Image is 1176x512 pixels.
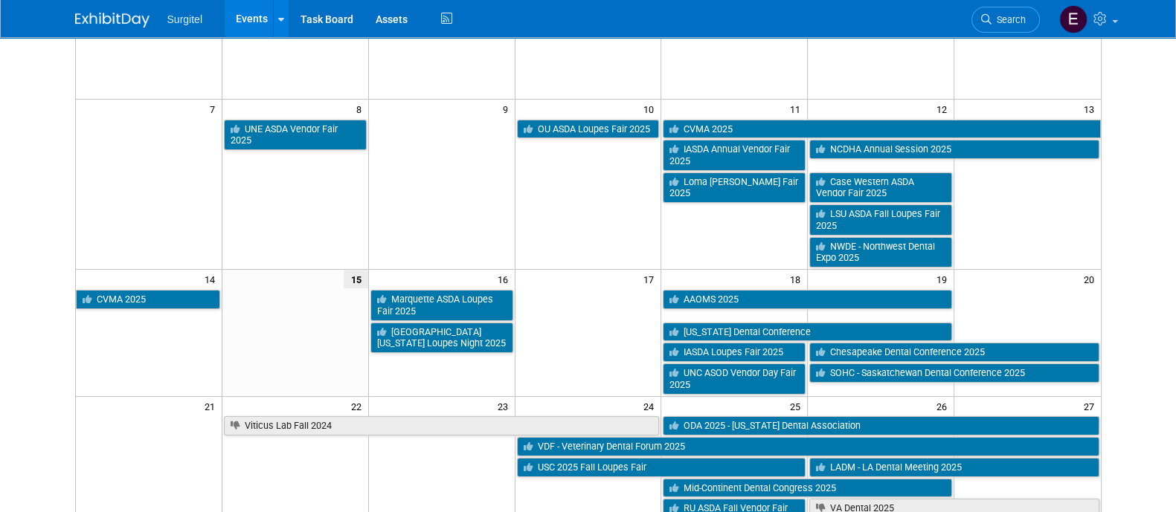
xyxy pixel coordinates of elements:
[224,416,660,435] a: Viticus Lab Fall 2024
[663,290,952,309] a: AAOMS 2025
[663,120,1100,139] a: CVMA 2025
[663,323,952,342] a: [US_STATE] Dental Conference
[788,270,807,288] span: 18
[809,343,1099,362] a: Chesapeake Dental Conference 2025
[663,416,1099,435] a: ODA 2025 - [US_STATE] Dental Association
[809,237,952,268] a: NWDE - Northwest Dental Expo 2025
[203,270,222,288] span: 14
[496,270,515,288] span: 16
[809,204,952,235] a: LSU ASDA Fall Loupes Fair 2025
[1082,100,1101,118] span: 13
[517,458,806,477] a: USC 2025 Fall Loupes Fair
[663,140,806,170] a: IASDA Annual Vendor Fair 2025
[663,363,806,394] a: UNC ASOD Vendor Day Fair 2025
[75,13,150,27] img: ExhibitDay
[203,397,222,415] span: 21
[642,270,661,288] span: 17
[1082,270,1101,288] span: 20
[971,7,1040,33] a: Search
[935,270,954,288] span: 19
[809,140,1099,159] a: NCDHA Annual Session 2025
[809,363,1099,383] a: SOHC - Saskatchewan Dental Conference 2025
[1059,5,1087,33] img: Event Coordinator
[992,14,1026,25] span: Search
[642,397,661,415] span: 24
[788,100,807,118] span: 11
[344,270,368,288] span: 15
[788,397,807,415] span: 25
[76,290,220,309] a: CVMA 2025
[208,100,222,118] span: 7
[935,100,954,118] span: 12
[642,100,661,118] span: 10
[501,100,515,118] span: 9
[935,397,954,415] span: 26
[809,172,952,203] a: Case Western ASDA Vendor Fair 2025
[517,437,1099,456] a: VDF - Veterinary Dental Forum 2025
[663,479,952,498] a: Mid-Continent Dental Congress 2025
[167,13,202,25] span: Surgitel
[224,120,367,150] a: UNE ASDA Vendor Fair 2025
[370,323,513,353] a: [GEOGRAPHIC_DATA][US_STATE] Loupes Night 2025
[809,458,1099,477] a: LADM - LA Dental Meeting 2025
[355,100,368,118] span: 8
[1082,397,1101,415] span: 27
[663,172,806,203] a: Loma [PERSON_NAME] Fair 2025
[496,397,515,415] span: 23
[370,290,513,320] a: Marquette ASDA Loupes Fair 2025
[663,343,806,362] a: IASDA Loupes Fair 2025
[517,120,660,139] a: OU ASDA Loupes Fair 2025
[350,397,368,415] span: 22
